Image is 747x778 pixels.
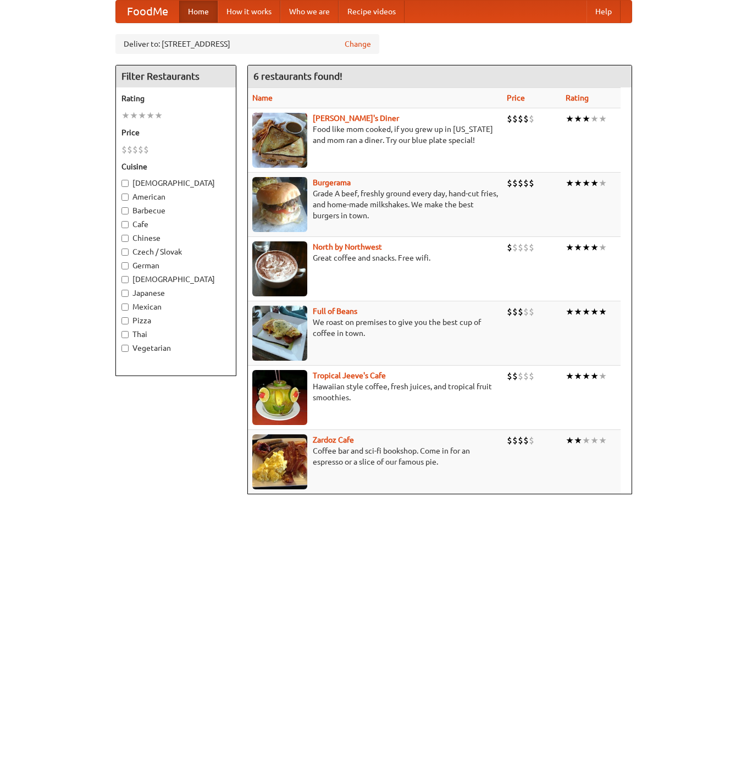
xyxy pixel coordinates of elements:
[566,370,574,382] li: ★
[523,177,529,189] li: $
[121,127,230,138] h5: Price
[566,113,574,125] li: ★
[566,306,574,318] li: ★
[599,306,607,318] li: ★
[599,113,607,125] li: ★
[121,304,129,311] input: Mexican
[121,290,129,297] input: Japanese
[574,241,582,253] li: ★
[121,329,230,340] label: Thai
[121,235,129,242] input: Chinese
[574,306,582,318] li: ★
[507,241,512,253] li: $
[132,144,138,156] li: $
[313,242,382,251] a: North by Northwest
[345,38,371,49] a: Change
[512,177,518,189] li: $
[590,241,599,253] li: ★
[523,370,529,382] li: $
[154,109,163,122] li: ★
[582,370,590,382] li: ★
[252,188,498,221] p: Grade A beef, freshly ground every day, hand-cut fries, and home-made milkshakes. We make the bes...
[512,306,518,318] li: $
[599,370,607,382] li: ★
[566,241,574,253] li: ★
[507,434,512,446] li: $
[252,445,498,467] p: Coffee bar and sci-fi bookshop. Come in for an espresso or a slice of our famous pie.
[313,435,354,444] b: Zardoz Cafe
[253,71,342,81] ng-pluralize: 6 restaurants found!
[116,1,179,23] a: FoodMe
[518,306,523,318] li: $
[121,109,130,122] li: ★
[518,241,523,253] li: $
[121,219,230,230] label: Cafe
[599,241,607,253] li: ★
[590,177,599,189] li: ★
[590,113,599,125] li: ★
[523,306,529,318] li: $
[280,1,339,23] a: Who we are
[130,109,138,122] li: ★
[582,177,590,189] li: ★
[252,241,307,296] img: north.jpg
[512,241,518,253] li: $
[252,317,498,339] p: We roast on premises to give you the best cup of coffee in town.
[507,113,512,125] li: $
[121,345,129,352] input: Vegetarian
[121,194,129,201] input: American
[252,306,307,361] img: beans.jpg
[529,306,534,318] li: $
[313,178,351,187] a: Burgerama
[313,114,399,123] b: [PERSON_NAME]'s Diner
[121,317,129,324] input: Pizza
[121,191,230,202] label: American
[582,434,590,446] li: ★
[252,381,498,403] p: Hawaiian style coffee, fresh juices, and tropical fruit smoothies.
[121,246,230,257] label: Czech / Slovak
[507,93,525,102] a: Price
[574,177,582,189] li: ★
[252,113,307,168] img: sallys.jpg
[252,370,307,425] img: jeeves.jpg
[582,306,590,318] li: ★
[529,370,534,382] li: $
[121,161,230,172] h5: Cuisine
[121,262,129,269] input: German
[252,434,307,489] img: zardoz.jpg
[313,307,357,316] a: Full of Beans
[339,1,405,23] a: Recipe videos
[138,144,143,156] li: $
[143,144,149,156] li: $
[529,113,534,125] li: $
[121,331,129,338] input: Thai
[523,241,529,253] li: $
[529,177,534,189] li: $
[121,274,230,285] label: [DEMOGRAPHIC_DATA]
[252,252,498,263] p: Great coffee and snacks. Free wifi.
[523,434,529,446] li: $
[252,93,273,102] a: Name
[518,113,523,125] li: $
[313,371,386,380] a: Tropical Jeeve's Cafe
[512,370,518,382] li: $
[566,93,589,102] a: Rating
[529,241,534,253] li: $
[574,370,582,382] li: ★
[582,113,590,125] li: ★
[518,370,523,382] li: $
[507,306,512,318] li: $
[121,178,230,189] label: [DEMOGRAPHIC_DATA]
[518,177,523,189] li: $
[121,205,230,216] label: Barbecue
[116,65,236,87] h4: Filter Restaurants
[507,177,512,189] li: $
[512,434,518,446] li: $
[179,1,218,23] a: Home
[252,124,498,146] p: Food like mom cooked, if you grew up in [US_STATE] and mom ran a diner. Try our blue plate special!
[590,434,599,446] li: ★
[252,177,307,232] img: burgerama.jpg
[586,1,621,23] a: Help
